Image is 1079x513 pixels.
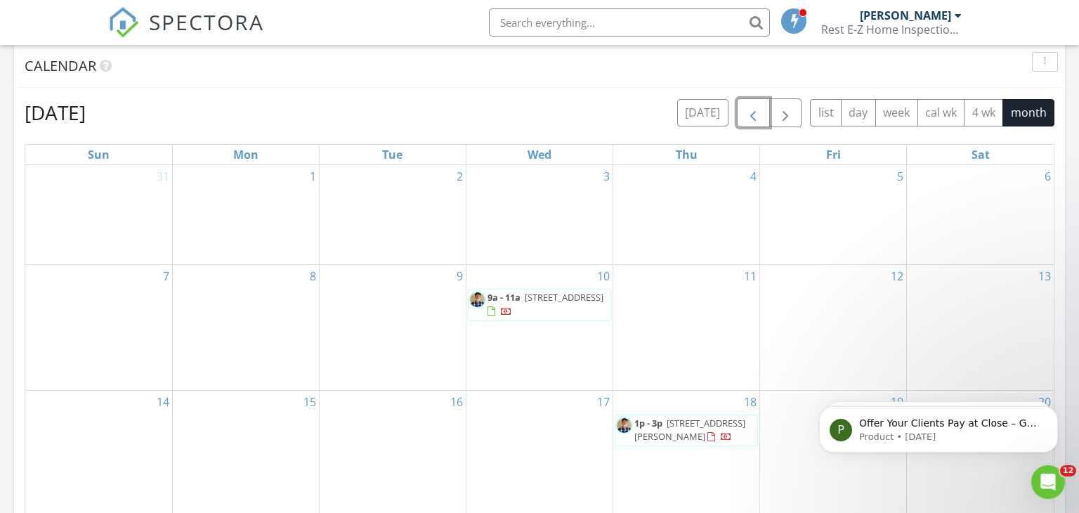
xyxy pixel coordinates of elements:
[466,165,613,265] td: Go to September 3, 2025
[525,291,603,304] span: [STREET_ADDRESS]
[673,145,700,164] a: Thursday
[1035,265,1054,287] a: Go to September 13, 2025
[601,165,613,188] a: Go to September 3, 2025
[1002,99,1054,126] button: month
[634,417,662,429] span: 1p - 3p
[468,289,611,320] a: 9a - 11a [STREET_ADDRESS]
[1042,165,1054,188] a: Go to September 6, 2025
[525,145,554,164] a: Wednesday
[860,8,951,22] div: [PERSON_NAME]
[172,165,319,265] td: Go to September 1, 2025
[85,145,112,164] a: Sunday
[841,99,876,126] button: day
[307,165,319,188] a: Go to September 1, 2025
[466,265,613,391] td: Go to September 10, 2025
[447,391,466,413] a: Go to September 16, 2025
[25,98,86,126] h2: [DATE]
[760,265,907,391] td: Go to September 12, 2025
[108,19,264,48] a: SPECTORA
[149,7,264,37] span: SPECTORA
[821,22,962,37] div: Rest E-Z Home Inspections
[230,145,261,164] a: Monday
[810,99,842,126] button: list
[108,7,139,38] img: The Best Home Inspection Software - Spectora
[741,391,759,413] a: Go to September 18, 2025
[875,99,918,126] button: week
[741,265,759,287] a: Go to September 11, 2025
[594,265,613,287] a: Go to September 10, 2025
[307,265,319,287] a: Go to September 8, 2025
[969,145,993,164] a: Saturday
[613,165,760,265] td: Go to September 4, 2025
[172,265,319,391] td: Go to September 8, 2025
[25,265,172,391] td: Go to September 7, 2025
[301,391,319,413] a: Go to September 15, 2025
[894,165,906,188] a: Go to September 5, 2025
[823,145,844,164] a: Friday
[160,265,172,287] a: Go to September 7, 2025
[615,415,758,446] a: 1p - 3p [STREET_ADDRESS][PERSON_NAME]
[964,99,1003,126] button: 4 wk
[319,165,466,265] td: Go to September 2, 2025
[737,98,770,127] button: Previous month
[613,265,760,391] td: Go to September 11, 2025
[469,291,486,309] img: img_8679_cj_pic.jpg
[760,165,907,265] td: Go to September 5, 2025
[1060,465,1076,476] span: 12
[488,291,603,317] a: 9a - 11a [STREET_ADDRESS]
[379,145,405,164] a: Tuesday
[747,165,759,188] a: Go to September 4, 2025
[25,56,96,75] span: Calendar
[594,391,613,413] a: Go to September 17, 2025
[634,417,745,443] a: 1p - 3p [STREET_ADDRESS][PERSON_NAME]
[907,265,1054,391] td: Go to September 13, 2025
[319,265,466,391] td: Go to September 9, 2025
[25,165,172,265] td: Go to August 31, 2025
[917,99,965,126] button: cal wk
[154,391,172,413] a: Go to September 14, 2025
[634,417,745,443] span: [STREET_ADDRESS][PERSON_NAME]
[454,265,466,287] a: Go to September 9, 2025
[489,8,770,37] input: Search everything...
[488,291,521,304] span: 9a - 11a
[888,265,906,287] a: Go to September 12, 2025
[1031,465,1065,499] iframe: Intercom live chat
[769,98,802,127] button: Next month
[454,165,466,188] a: Go to September 2, 2025
[907,165,1054,265] td: Go to September 6, 2025
[154,165,172,188] a: Go to August 31, 2025
[798,377,1079,475] iframe: Intercom notifications message
[677,99,728,126] button: [DATE]
[615,417,633,434] img: img_8679_cj_pic.jpg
